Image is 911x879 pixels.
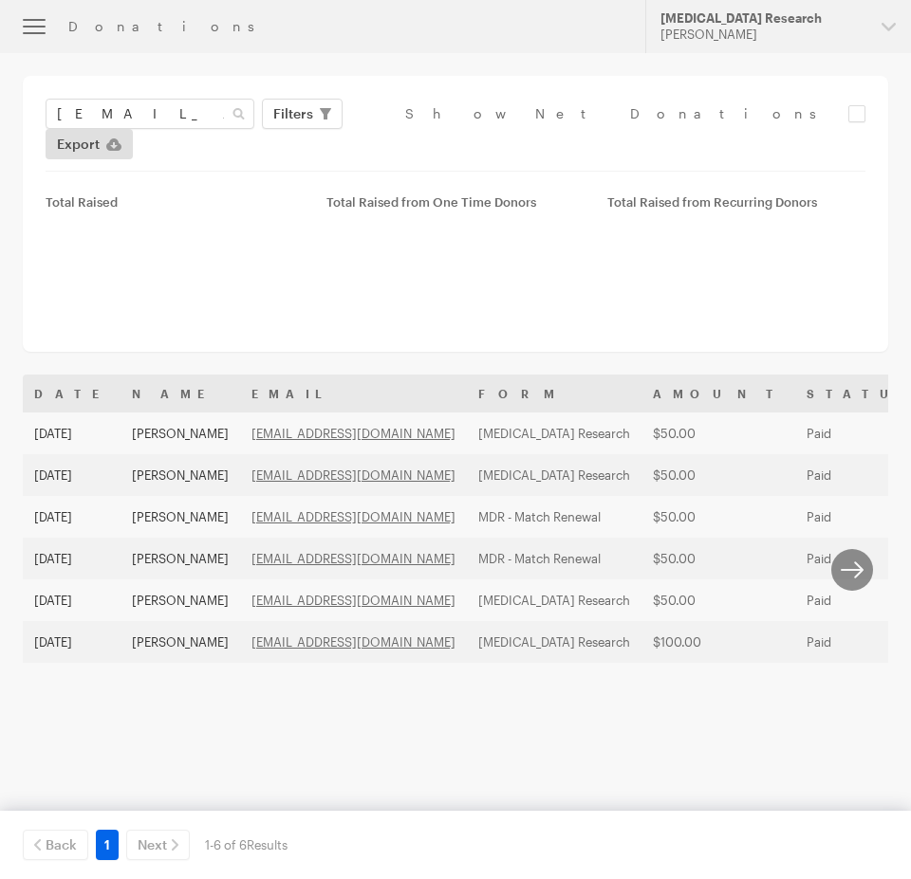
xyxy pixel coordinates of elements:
span: Export [57,133,100,156]
th: Form [467,375,641,412]
td: $50.00 [641,454,795,496]
td: $100.00 [641,621,795,663]
a: [EMAIL_ADDRESS][DOMAIN_NAME] [251,593,455,608]
div: Total Raised from One Time Donors [326,194,585,210]
th: Amount [641,375,795,412]
td: $50.00 [641,538,795,579]
td: $50.00 [641,579,795,621]
a: [EMAIL_ADDRESS][DOMAIN_NAME] [251,551,455,566]
td: [DATE] [23,621,121,663]
td: [DATE] [23,454,121,496]
a: Export [46,129,133,159]
td: [PERSON_NAME] [121,412,240,454]
th: Email [240,375,467,412]
th: Name [121,375,240,412]
td: [MEDICAL_DATA] Research [467,454,641,496]
div: Total Raised from Recurring Donors [607,194,865,210]
div: [PERSON_NAME] [660,27,866,43]
td: [PERSON_NAME] [121,621,240,663]
td: [DATE] [23,412,121,454]
span: Filters [273,102,313,125]
td: MDR - Match Renewal [467,538,641,579]
td: $50.00 [641,496,795,538]
td: [DATE] [23,496,121,538]
td: [DATE] [23,538,121,579]
td: MDR - Match Renewal [467,496,641,538]
div: 1-6 of 6 [205,830,288,860]
td: $50.00 [641,412,795,454]
td: [PERSON_NAME] [121,538,240,579]
button: Filters [262,99,343,129]
a: [EMAIL_ADDRESS][DOMAIN_NAME] [251,467,455,483]
a: [EMAIL_ADDRESS][DOMAIN_NAME] [251,509,455,524]
th: Date [23,375,121,412]
div: [MEDICAL_DATA] Research [660,10,866,27]
a: [EMAIL_ADDRESS][DOMAIN_NAME] [251,426,455,441]
a: [EMAIL_ADDRESS][DOMAIN_NAME] [251,634,455,650]
td: [MEDICAL_DATA] Research [467,579,641,621]
td: [PERSON_NAME] [121,496,240,538]
td: [PERSON_NAME] [121,579,240,621]
span: Results [247,837,288,852]
td: [MEDICAL_DATA] Research [467,412,641,454]
td: [PERSON_NAME] [121,454,240,496]
td: [MEDICAL_DATA] Research [467,621,641,663]
input: Search Name & Email [46,99,254,129]
td: [DATE] [23,579,121,621]
div: Total Raised [46,194,304,210]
